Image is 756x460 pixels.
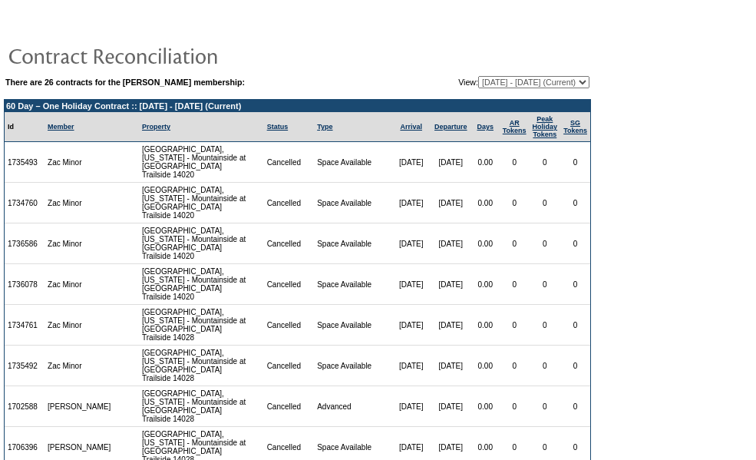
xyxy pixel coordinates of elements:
[264,305,315,346] td: Cancelled
[5,112,45,142] td: Id
[45,305,114,346] td: Zac Minor
[530,264,561,305] td: 0
[314,346,391,386] td: Space Available
[45,223,114,264] td: Zac Minor
[267,123,289,131] a: Status
[560,264,590,305] td: 0
[5,264,45,305] td: 1736078
[139,142,264,183] td: [GEOGRAPHIC_DATA], [US_STATE] - Mountainside at [GEOGRAPHIC_DATA] Trailside 14020
[314,142,391,183] td: Space Available
[142,123,170,131] a: Property
[314,183,391,223] td: Space Available
[391,386,430,427] td: [DATE]
[5,78,245,87] b: There are 26 contracts for the [PERSON_NAME] membership:
[391,346,430,386] td: [DATE]
[530,183,561,223] td: 0
[431,305,471,346] td: [DATE]
[264,346,315,386] td: Cancelled
[560,142,590,183] td: 0
[5,183,45,223] td: 1734760
[45,264,114,305] td: Zac Minor
[264,142,315,183] td: Cancelled
[45,386,114,427] td: [PERSON_NAME]
[314,264,391,305] td: Space Available
[431,223,471,264] td: [DATE]
[471,305,500,346] td: 0.00
[391,223,430,264] td: [DATE]
[5,346,45,386] td: 1735492
[500,386,530,427] td: 0
[503,119,527,134] a: ARTokens
[264,264,315,305] td: Cancelled
[533,115,558,138] a: Peak HolidayTokens
[477,123,494,131] a: Days
[5,305,45,346] td: 1734761
[5,223,45,264] td: 1736586
[471,142,500,183] td: 0.00
[560,305,590,346] td: 0
[431,142,471,183] td: [DATE]
[45,183,114,223] td: Zac Minor
[314,386,391,427] td: Advanced
[139,264,264,305] td: [GEOGRAPHIC_DATA], [US_STATE] - Mountainside at [GEOGRAPHIC_DATA] Trailside 14020
[471,223,500,264] td: 0.00
[314,305,391,346] td: Space Available
[5,142,45,183] td: 1735493
[5,386,45,427] td: 1702588
[530,142,561,183] td: 0
[471,346,500,386] td: 0.00
[264,386,315,427] td: Cancelled
[314,223,391,264] td: Space Available
[500,223,530,264] td: 0
[139,305,264,346] td: [GEOGRAPHIC_DATA], [US_STATE] - Mountainside at [GEOGRAPHIC_DATA] Trailside 14028
[264,223,315,264] td: Cancelled
[530,386,561,427] td: 0
[5,100,590,112] td: 60 Day – One Holiday Contract :: [DATE] - [DATE] (Current)
[317,123,332,131] a: Type
[471,183,500,223] td: 0.00
[431,264,471,305] td: [DATE]
[45,346,114,386] td: Zac Minor
[383,76,589,88] td: View:
[560,223,590,264] td: 0
[530,305,561,346] td: 0
[139,183,264,223] td: [GEOGRAPHIC_DATA], [US_STATE] - Mountainside at [GEOGRAPHIC_DATA] Trailside 14020
[530,346,561,386] td: 0
[500,142,530,183] td: 0
[391,183,430,223] td: [DATE]
[8,40,315,71] img: pgTtlContractReconciliation.gif
[431,386,471,427] td: [DATE]
[500,264,530,305] td: 0
[560,183,590,223] td: 0
[391,305,430,346] td: [DATE]
[431,346,471,386] td: [DATE]
[563,119,587,134] a: SGTokens
[434,123,467,131] a: Departure
[560,346,590,386] td: 0
[471,264,500,305] td: 0.00
[530,223,561,264] td: 0
[391,142,430,183] td: [DATE]
[139,386,264,427] td: [GEOGRAPHIC_DATA], [US_STATE] - Mountainside at [GEOGRAPHIC_DATA] Trailside 14028
[431,183,471,223] td: [DATE]
[139,346,264,386] td: [GEOGRAPHIC_DATA], [US_STATE] - Mountainside at [GEOGRAPHIC_DATA] Trailside 14028
[500,183,530,223] td: 0
[48,123,74,131] a: Member
[264,183,315,223] td: Cancelled
[391,264,430,305] td: [DATE]
[500,346,530,386] td: 0
[560,386,590,427] td: 0
[139,223,264,264] td: [GEOGRAPHIC_DATA], [US_STATE] - Mountainside at [GEOGRAPHIC_DATA] Trailside 14020
[45,142,114,183] td: Zac Minor
[400,123,422,131] a: Arrival
[500,305,530,346] td: 0
[471,386,500,427] td: 0.00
